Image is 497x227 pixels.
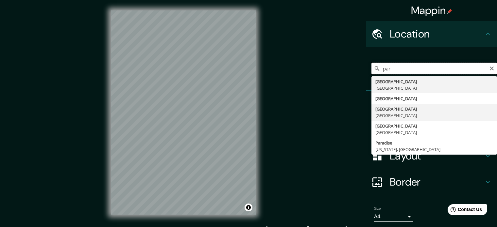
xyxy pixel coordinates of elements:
h4: Location [390,27,484,40]
iframe: Help widget launcher [439,202,490,220]
h4: Border [390,175,484,189]
canvas: Map [111,10,256,215]
img: pin-icon.png [447,9,452,14]
div: Location [366,21,497,47]
div: [GEOGRAPHIC_DATA] [375,85,493,91]
div: Paradise [375,140,493,146]
div: [GEOGRAPHIC_DATA] [375,112,493,119]
input: Pick your city or area [371,63,497,74]
div: Style [366,117,497,143]
h4: Mappin [411,4,453,17]
h4: Layout [390,149,484,162]
div: Layout [366,143,497,169]
div: Border [366,169,497,195]
div: [GEOGRAPHIC_DATA] [375,129,493,136]
div: [GEOGRAPHIC_DATA] [375,123,493,129]
div: Pins [366,91,497,117]
div: A4 [374,211,413,222]
div: [US_STATE], [GEOGRAPHIC_DATA] [375,146,493,153]
button: Toggle attribution [245,204,252,211]
div: [GEOGRAPHIC_DATA] [375,78,493,85]
div: [GEOGRAPHIC_DATA] [375,106,493,112]
label: Size [374,206,381,211]
div: [GEOGRAPHIC_DATA] [375,95,493,102]
button: Clear [489,65,494,71]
